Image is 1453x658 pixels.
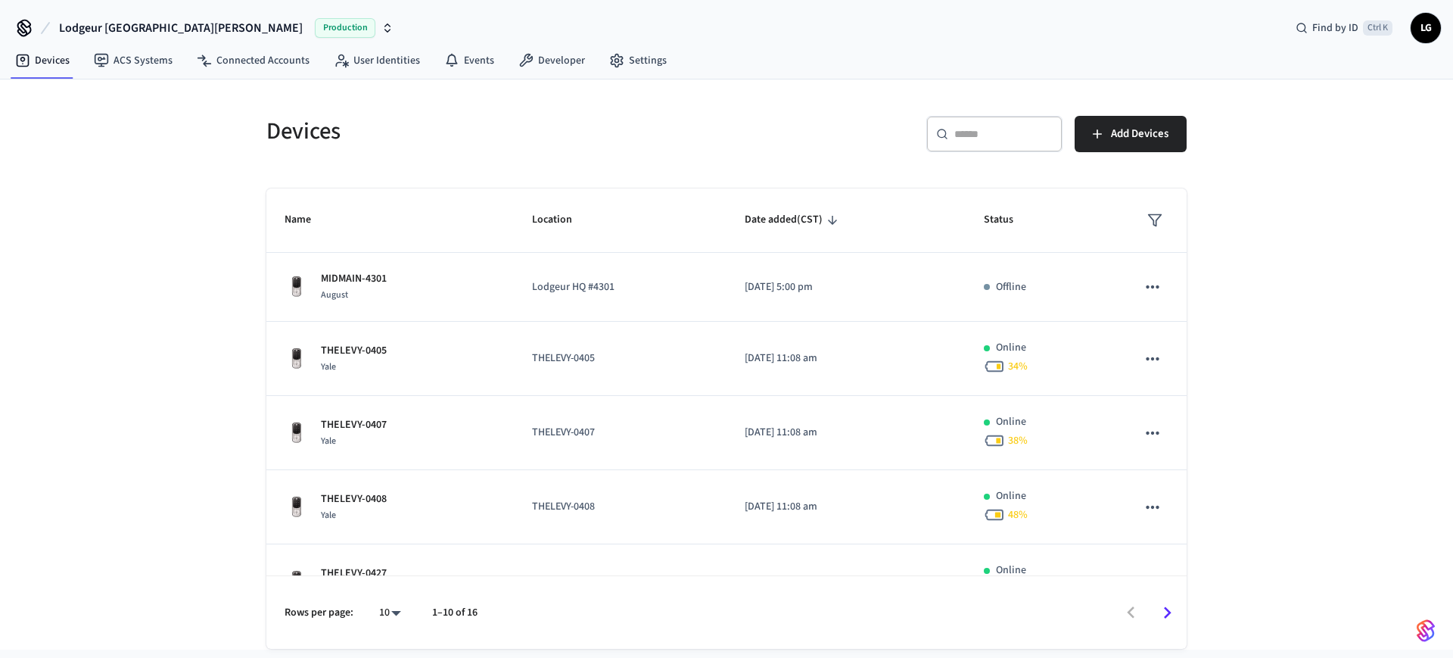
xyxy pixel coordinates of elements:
[996,563,1026,578] p: Online
[321,509,336,522] span: Yale
[315,18,375,38] span: Production
[185,47,322,74] a: Connected Accounts
[532,499,708,515] p: THELEVY-0408
[1075,116,1187,152] button: Add Devices
[597,47,679,74] a: Settings
[532,425,708,441] p: THELEVY-0407
[1111,124,1168,144] span: Add Devices
[745,351,947,366] p: [DATE] 11:08 am
[322,47,432,74] a: User Identities
[1417,619,1435,643] img: SeamLogoGradient.69752ec5.svg
[321,566,387,582] p: THELEVY-0427
[321,417,387,433] p: THELEVY-0407
[1283,14,1405,42] div: Find by IDCtrl K
[1412,14,1439,42] span: LG
[996,279,1026,295] p: Offline
[996,488,1026,504] p: Online
[532,573,708,589] p: THELEVY-0427
[285,605,353,621] p: Rows per page:
[1150,595,1185,631] button: Go to next page
[745,499,947,515] p: [DATE] 11:08 am
[285,275,309,299] img: Yale Assure Touchscreen Wifi Smart Lock, Satin Nickel, Front
[1008,433,1028,448] span: 38 %
[745,425,947,441] p: [DATE] 11:08 am
[432,47,506,74] a: Events
[82,47,185,74] a: ACS Systems
[1008,507,1028,522] span: 48 %
[59,19,303,37] span: Lodgeur [GEOGRAPHIC_DATA][PERSON_NAME]
[285,569,309,594] img: Yale Assure Touchscreen Wifi Smart Lock, Satin Nickel, Front
[984,208,1033,232] span: Status
[532,351,708,366] p: THELEVY-0405
[321,271,387,287] p: MIDMAIN-4301
[285,495,309,519] img: Yale Assure Touchscreen Wifi Smart Lock, Satin Nickel, Front
[1363,20,1392,36] span: Ctrl K
[321,435,336,448] span: Yale
[745,208,842,232] span: Date added(CST)
[432,605,478,621] p: 1–10 of 16
[285,421,309,445] img: Yale Assure Touchscreen Wifi Smart Lock, Satin Nickel, Front
[1312,20,1358,36] span: Find by ID
[321,491,387,507] p: THELEVY-0408
[532,279,708,295] p: Lodgeur HQ #4301
[266,116,717,147] h5: Devices
[532,208,592,232] span: Location
[321,288,348,301] span: August
[285,208,331,232] span: Name
[321,360,336,373] span: Yale
[996,414,1026,430] p: Online
[285,347,309,371] img: Yale Assure Touchscreen Wifi Smart Lock, Satin Nickel, Front
[3,47,82,74] a: Devices
[745,573,947,589] p: [DATE] 11:08 am
[745,279,947,295] p: [DATE] 5:00 pm
[996,340,1026,356] p: Online
[1008,359,1028,374] span: 34 %
[506,47,597,74] a: Developer
[1411,13,1441,43] button: LG
[321,343,387,359] p: THELEVY-0405
[372,602,408,624] div: 10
